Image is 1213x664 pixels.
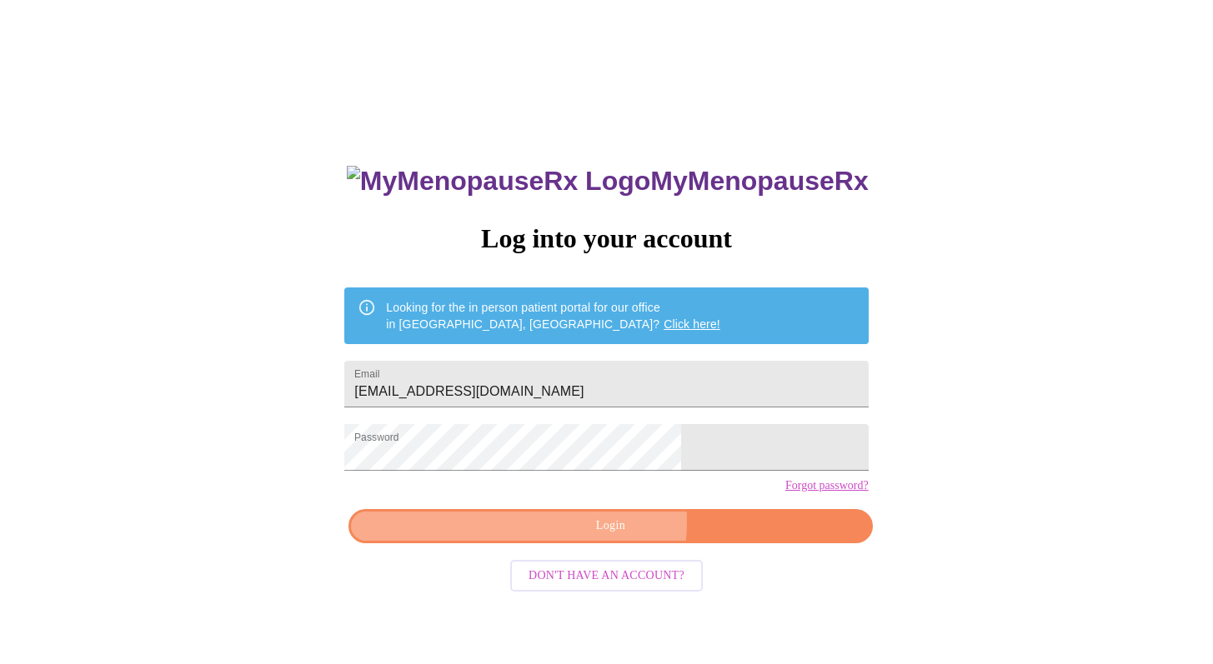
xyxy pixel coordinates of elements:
[344,223,868,254] h3: Log into your account
[347,166,650,197] img: MyMenopauseRx Logo
[386,292,720,339] div: Looking for the in person patient portal for our office in [GEOGRAPHIC_DATA], [GEOGRAPHIC_DATA]?
[506,567,707,582] a: Don't have an account?
[664,317,720,331] a: Click here!
[529,566,684,587] span: Don't have an account?
[510,560,703,592] button: Don't have an account?
[347,166,869,197] h3: MyMenopauseRx
[368,516,853,537] span: Login
[348,509,872,543] button: Login
[785,479,869,492] a: Forgot password?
